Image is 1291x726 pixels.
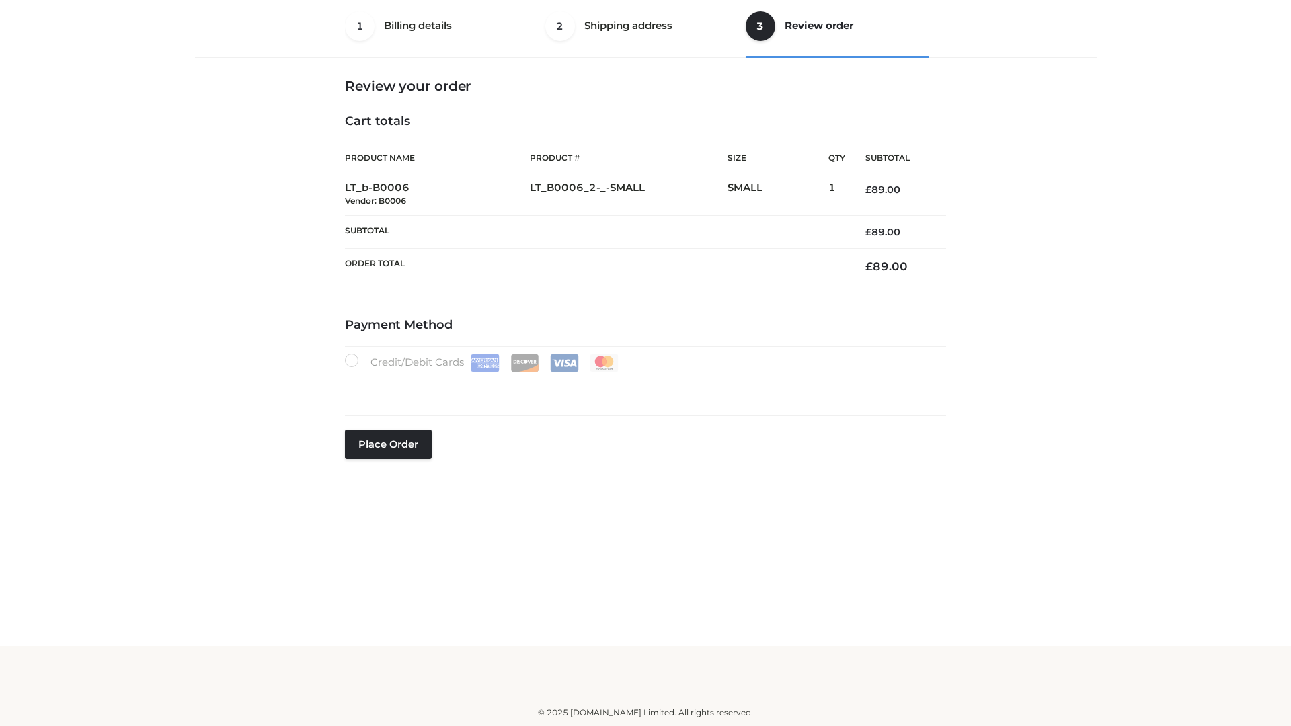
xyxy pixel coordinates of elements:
[865,259,873,273] span: £
[345,196,406,206] small: Vendor: B0006
[345,173,530,216] td: LT_b-B0006
[865,184,871,196] span: £
[345,143,530,173] th: Product Name
[728,173,828,216] td: SMALL
[865,184,900,196] bdi: 89.00
[471,354,500,372] img: Amex
[345,78,946,94] h3: Review your order
[345,430,432,459] button: Place order
[550,354,579,372] img: Visa
[590,354,619,372] img: Mastercard
[345,249,845,284] th: Order Total
[530,173,728,216] td: LT_B0006_2-_-SMALL
[828,173,845,216] td: 1
[865,226,900,238] bdi: 89.00
[345,318,946,333] h4: Payment Method
[828,143,845,173] th: Qty
[530,143,728,173] th: Product #
[865,259,908,273] bdi: 89.00
[865,226,871,238] span: £
[200,706,1091,719] div: © 2025 [DOMAIN_NAME] Limited. All rights reserved.
[728,143,822,173] th: Size
[510,354,539,372] img: Discover
[845,143,946,173] th: Subtotal
[345,114,946,129] h4: Cart totals
[345,354,620,372] label: Credit/Debit Cards
[353,378,938,393] iframe: Secure card payment input frame
[345,215,845,248] th: Subtotal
